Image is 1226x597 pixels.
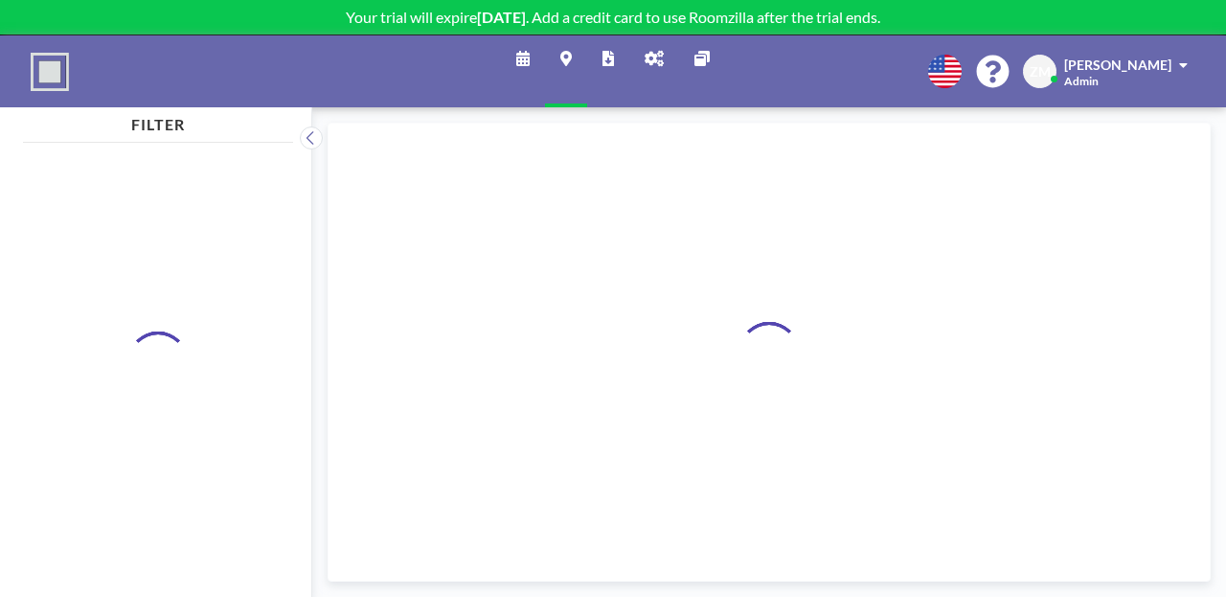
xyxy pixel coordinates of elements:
[1030,63,1051,80] span: ZM
[23,107,293,134] h4: FILTER
[1064,57,1171,73] span: [PERSON_NAME]
[31,53,69,91] img: organization-logo
[1064,74,1099,88] span: Admin
[477,8,526,26] b: [DATE]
